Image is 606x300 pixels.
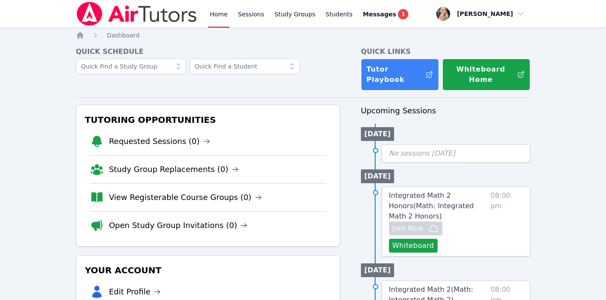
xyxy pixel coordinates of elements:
[389,239,438,253] button: Whiteboard
[107,31,140,40] a: Dashboard
[76,31,530,40] nav: Breadcrumb
[389,191,474,220] span: Integrated Math 2 Honors ( Math: Integrated Math 2 Honors )
[361,263,394,277] li: [DATE]
[109,219,248,231] a: Open Study Group Invitations (0)
[361,47,530,57] h4: Quick Links
[109,163,239,175] a: Study Group Replacements (0)
[83,112,333,128] h3: Tutoring Opportunities
[389,191,487,222] a: Integrated Math 2 Honors(Math: Integrated Math 2 Honors)
[109,286,161,298] a: Edit Profile
[398,9,408,19] span: 1
[491,191,523,253] span: 08:00 pm
[442,59,530,91] button: Whiteboard Home
[76,2,198,26] img: Air Tutors
[83,262,333,278] h3: Your Account
[389,222,442,235] button: Join Now
[76,47,340,57] h4: Quick Schedule
[361,127,394,141] li: [DATE]
[190,59,300,74] input: Quick Find a Student
[361,169,394,183] li: [DATE]
[109,191,262,203] a: View Registerable Course Groups (0)
[361,59,439,91] a: Tutor Playbook
[109,135,210,147] a: Requested Sessions (0)
[389,149,455,157] span: No sessions [DATE]
[107,32,140,39] span: Dashboard
[361,105,530,117] h3: Upcoming Sessions
[363,10,396,19] span: Messages
[392,223,423,234] span: Join Now
[76,59,186,74] input: Quick Find a Study Group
